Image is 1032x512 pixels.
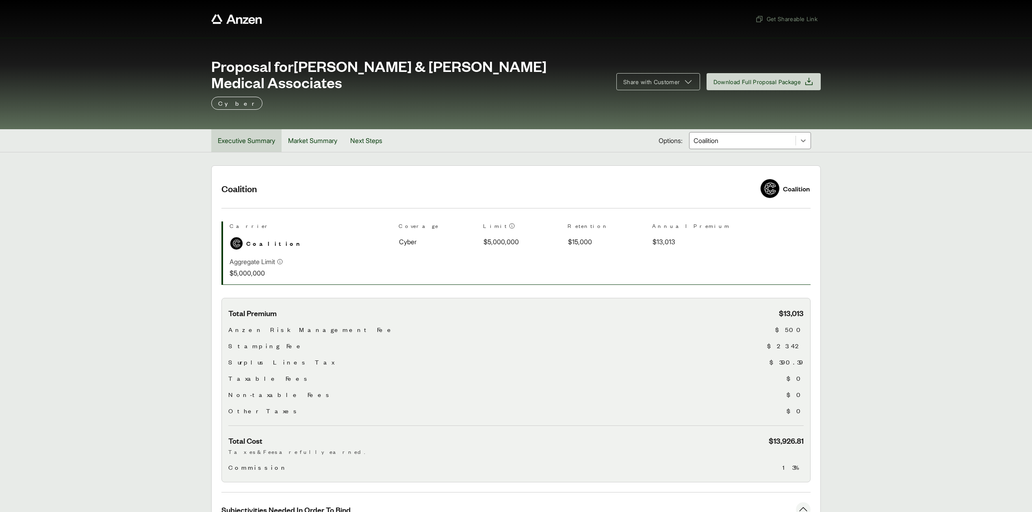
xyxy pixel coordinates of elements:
[399,221,477,233] th: Coverage
[616,73,700,90] button: Share with Customer
[755,15,817,23] span: Get Shareable Link
[659,136,683,145] span: Options:
[623,78,680,86] span: Share with Customer
[783,462,804,472] span: 13%
[483,237,519,247] span: $5,000,000
[752,11,821,26] button: Get Shareable Link
[228,436,262,446] span: Total Cost
[211,129,282,152] button: Executive Summary
[770,357,804,367] span: $390.39
[652,221,730,233] th: Annual Premium
[787,373,804,383] span: $0
[228,373,310,383] span: Taxable Fees
[769,436,804,446] span: $13,926.81
[228,447,804,456] p: Taxes & Fees are fully earned.
[653,237,675,247] span: $13,013
[787,406,804,416] span: $0
[221,182,750,195] h2: Coalition
[344,129,389,152] button: Next Steps
[783,183,810,194] div: Coalition
[228,390,332,399] span: Non-taxable Fees
[228,357,334,367] span: Surplus Lines Tax
[230,221,392,233] th: Carrier
[228,308,277,318] span: Total Premium
[230,268,283,278] p: $5,000,000
[775,325,804,334] span: $500
[761,179,779,198] img: Coalition logo
[228,325,395,334] span: Anzen Risk Management Fee
[483,221,561,233] th: Limit
[230,237,243,249] img: Coalition logo
[246,239,304,248] span: Coalition
[211,14,262,24] a: Anzen website
[707,73,821,90] button: Download Full Proposal Package
[282,129,344,152] button: Market Summary
[230,257,275,267] p: Aggregate Limit
[568,237,592,247] span: $15,000
[787,390,804,399] span: $0
[779,308,804,318] span: $13,013
[228,406,300,416] span: Other Taxes
[228,341,305,351] span: Stamping Fee
[399,237,416,247] span: Cyber
[713,78,801,86] span: Download Full Proposal Package
[211,58,607,90] span: Proposal for [PERSON_NAME] & [PERSON_NAME] Medical Associates
[767,341,804,351] span: $23.42
[568,221,646,233] th: Retention
[218,98,256,108] p: Cyber
[228,462,288,472] span: Commission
